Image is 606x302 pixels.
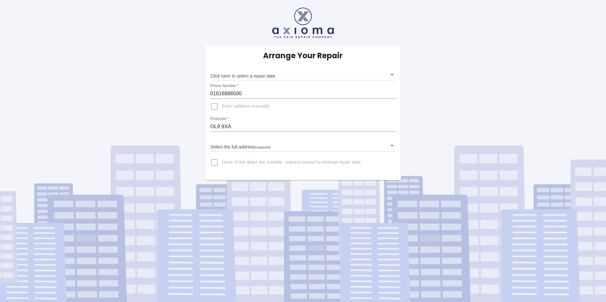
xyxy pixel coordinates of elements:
[210,116,229,122] label: Postcode
[210,83,238,89] label: Phone Number
[272,8,334,38] img: axioma
[222,159,362,166] span: None of the dates are suitable, request contact to arrange repair date.
[222,103,269,110] span: Enter address manually
[263,51,343,61] h5: Arrange Your Repair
